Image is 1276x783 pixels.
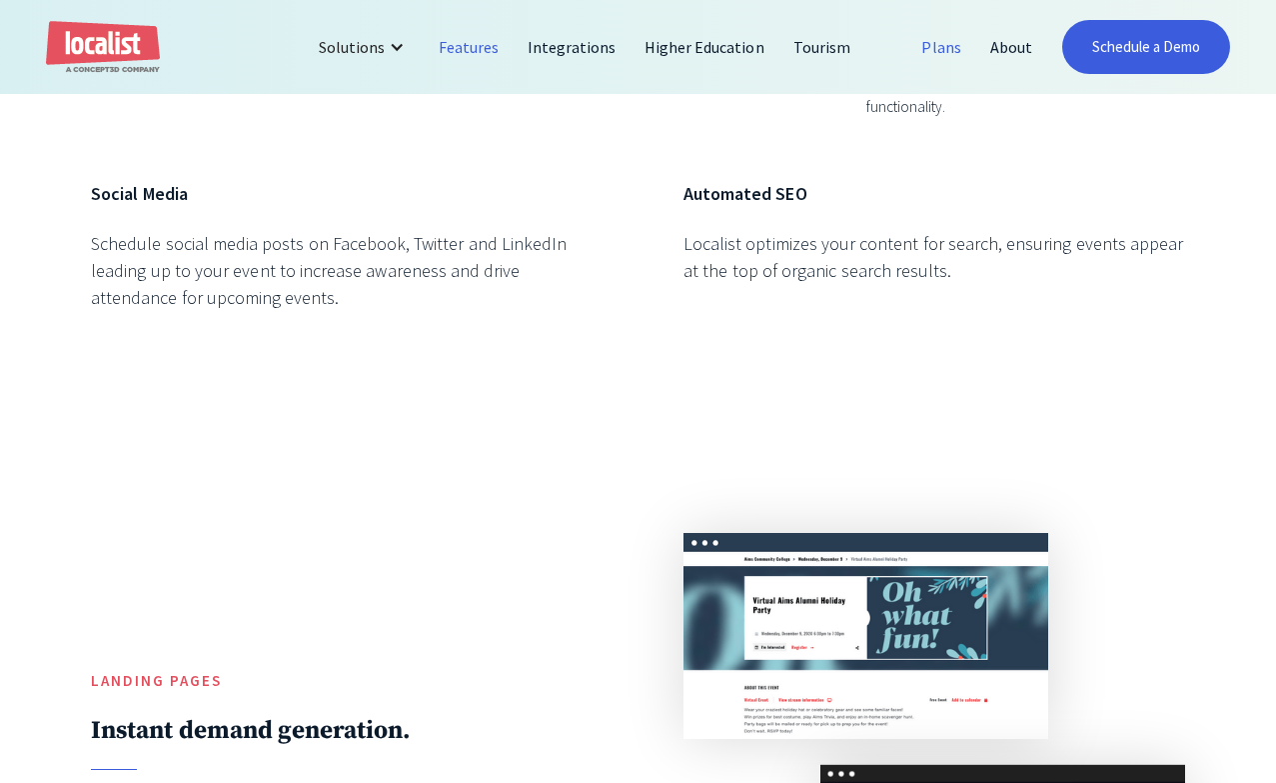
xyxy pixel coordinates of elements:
a: home [46,21,160,74]
a: Features [425,23,514,71]
div: Localist optimizes your content for search, ensuring events appear at the top of organic search r... [683,230,1185,284]
h5: Landing Pages [91,670,593,693]
div: Solutions [319,35,385,59]
h2: Instant demand generation. [91,715,593,746]
h6: Social Media [91,180,593,207]
a: Tourism [779,23,865,71]
a: Higher Education [631,23,779,71]
div: Schedule social media posts on Facebook, Twitter and LinkedIn leading up to your event to increas... [91,230,593,311]
a: Plans [907,23,975,71]
a: Schedule a Demo [1062,20,1231,74]
a: Integrations [514,23,631,71]
h6: Automated SEO [683,180,1185,207]
div: Solutions [304,23,425,71]
a: About [976,23,1047,71]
